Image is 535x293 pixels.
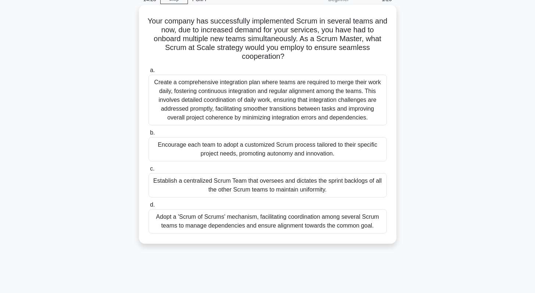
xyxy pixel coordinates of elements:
span: b. [150,129,155,136]
div: Adopt a 'Scrum of Scrums' mechanism, facilitating coordination among several Scrum teams to manag... [149,209,387,233]
div: Encourage each team to adopt a customized Scrum process tailored to their specific project needs,... [149,137,387,161]
div: Create a comprehensive integration plan where teams are required to merge their work daily, foste... [149,75,387,125]
h5: Your company has successfully implemented Scrum in several teams and now, due to increased demand... [148,17,388,61]
span: d. [150,201,155,208]
div: Establish a centralized Scrum Team that oversees and dictates the sprint backlogs of all the othe... [149,173,387,197]
span: c. [150,165,154,172]
span: a. [150,67,155,73]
